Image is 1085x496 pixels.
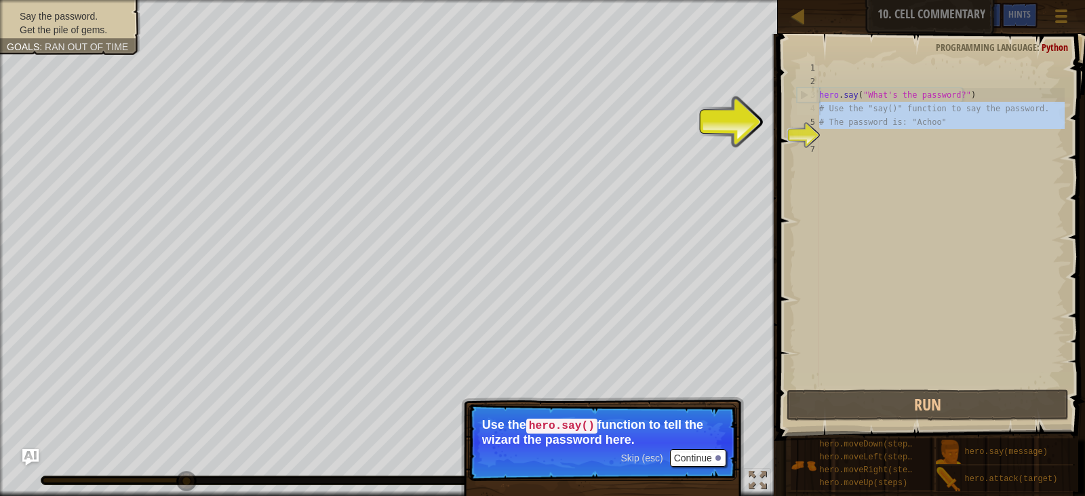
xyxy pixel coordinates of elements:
span: Hints [1008,7,1031,20]
div: 2 [797,75,819,88]
span: : [39,41,45,52]
button: Show game menu [1044,3,1078,35]
img: portrait.png [936,440,962,465]
span: Ask AI [972,7,995,20]
span: Get the pile of gems. [20,24,107,35]
img: portrait.png [936,467,962,493]
div: 6 [797,129,819,142]
button: Ask AI [22,449,39,465]
span: hero.moveDown(steps) [820,440,918,449]
span: Goals [7,41,39,52]
li: Get the pile of gems. [7,23,130,37]
li: Say the password. [7,9,130,23]
span: hero.moveUp(steps) [820,478,908,488]
p: Use the function to tell the wizard the password here. [482,418,723,446]
span: hero.moveRight(steps) [820,465,922,475]
div: 1 [797,61,819,75]
div: 5 [797,115,819,129]
span: Programming language [936,41,1037,54]
span: Skip (esc) [620,453,663,463]
button: Continue [670,449,726,467]
button: Run [787,389,1069,421]
img: portrait.png [791,453,816,478]
div: 7 [797,142,819,156]
span: Python [1042,41,1068,54]
span: hero.moveLeft(steps) [820,453,918,462]
code: hero.say() [526,419,597,434]
div: 3 [797,88,819,102]
span: hero.attack(target) [965,474,1058,484]
span: : [1037,41,1042,54]
span: hero.say(message) [965,447,1048,457]
div: 4 [797,102,819,115]
span: Ran out of time [45,41,128,52]
button: Ask AI [965,3,1002,28]
span: Say the password. [20,11,98,22]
